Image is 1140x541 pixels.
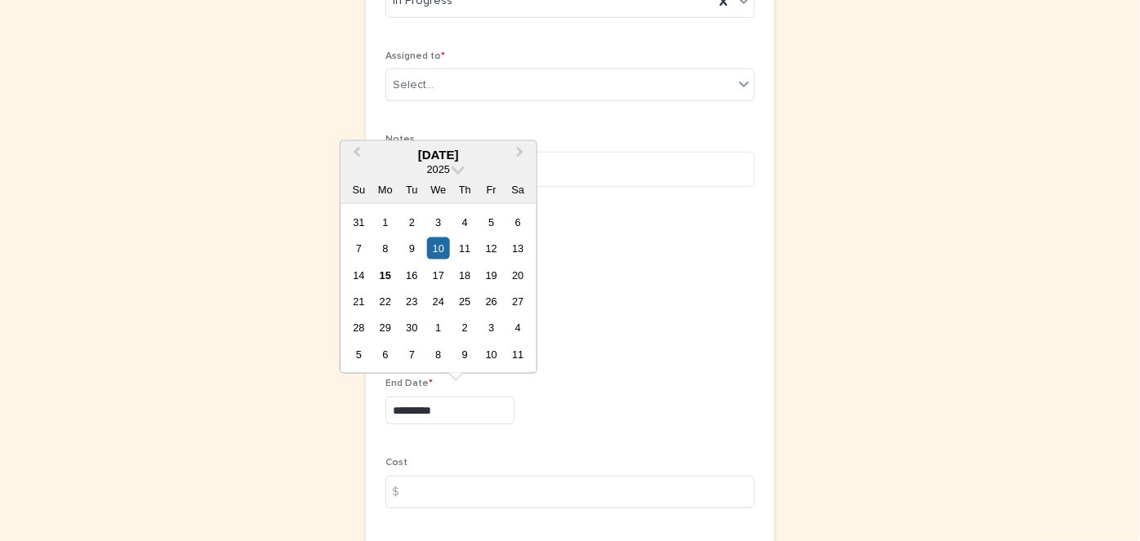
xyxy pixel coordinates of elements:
div: Choose Monday, September 8th, 2025 [374,237,396,259]
div: Choose Tuesday, September 30th, 2025 [401,317,423,339]
div: Choose Thursday, October 9th, 2025 [454,344,476,366]
div: Choose Saturday, October 11th, 2025 [507,344,529,366]
div: Choose Sunday, September 28th, 2025 [348,317,370,339]
div: Choose Thursday, September 11th, 2025 [454,237,476,259]
div: Choose Friday, September 26th, 2025 [480,290,502,313]
div: Choose Wednesday, September 10th, 2025 [427,237,449,259]
div: Choose Wednesday, September 24th, 2025 [427,290,449,313]
div: Choose Monday, October 6th, 2025 [374,344,396,366]
div: Fr [480,178,502,200]
div: Choose Saturday, October 4th, 2025 [507,317,529,339]
div: Choose Tuesday, September 23rd, 2025 [401,290,423,313]
span: Assigned to [385,51,445,61]
div: Su [348,178,370,200]
div: Choose Friday, September 5th, 2025 [480,211,502,233]
div: Choose Tuesday, September 2nd, 2025 [401,211,423,233]
div: Choose Sunday, August 31st, 2025 [348,211,370,233]
div: Choose Monday, September 22nd, 2025 [374,290,396,313]
div: Choose Monday, September 15th, 2025 [374,264,396,286]
div: Choose Friday, October 10th, 2025 [480,344,502,366]
div: [DATE] [341,147,537,162]
div: Tu [401,178,423,200]
div: Sa [507,178,529,200]
button: Previous Month [342,142,368,168]
div: Choose Sunday, September 7th, 2025 [348,237,370,259]
div: Choose Friday, September 12th, 2025 [480,237,502,259]
div: Choose Wednesday, October 1st, 2025 [427,317,449,339]
div: Choose Wednesday, October 8th, 2025 [427,344,449,366]
div: Choose Tuesday, September 16th, 2025 [401,264,423,286]
div: Choose Wednesday, September 17th, 2025 [427,264,449,286]
div: We [427,178,449,200]
div: Choose Thursday, September 18th, 2025 [454,264,476,286]
div: Choose Saturday, September 27th, 2025 [507,290,529,313]
div: Choose Tuesday, October 7th, 2025 [401,344,423,366]
div: Mo [374,178,396,200]
div: Choose Thursday, September 25th, 2025 [454,290,476,313]
div: Choose Saturday, September 6th, 2025 [507,211,529,233]
div: Choose Sunday, September 14th, 2025 [348,264,370,286]
span: Notes [385,135,415,144]
div: Choose Tuesday, September 9th, 2025 [401,237,423,259]
div: Select... [393,77,434,94]
div: Choose Monday, September 29th, 2025 [374,317,396,339]
div: $ [385,476,418,508]
div: Choose Sunday, October 5th, 2025 [348,344,370,366]
div: Choose Monday, September 1st, 2025 [374,211,396,233]
button: Next Month [509,142,535,168]
div: Choose Thursday, September 4th, 2025 [454,211,476,233]
div: Choose Friday, October 3rd, 2025 [480,317,502,339]
span: Cost [385,458,407,468]
div: Choose Saturday, September 20th, 2025 [507,264,529,286]
div: Choose Saturday, September 13th, 2025 [507,237,529,259]
span: 2025 [427,162,450,175]
div: Choose Wednesday, September 3rd, 2025 [427,211,449,233]
div: Th [454,178,476,200]
div: Choose Friday, September 19th, 2025 [480,264,502,286]
div: month 2025-09 [345,209,531,368]
div: Choose Thursday, October 2nd, 2025 [454,317,476,339]
div: Choose Sunday, September 21st, 2025 [348,290,370,313]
